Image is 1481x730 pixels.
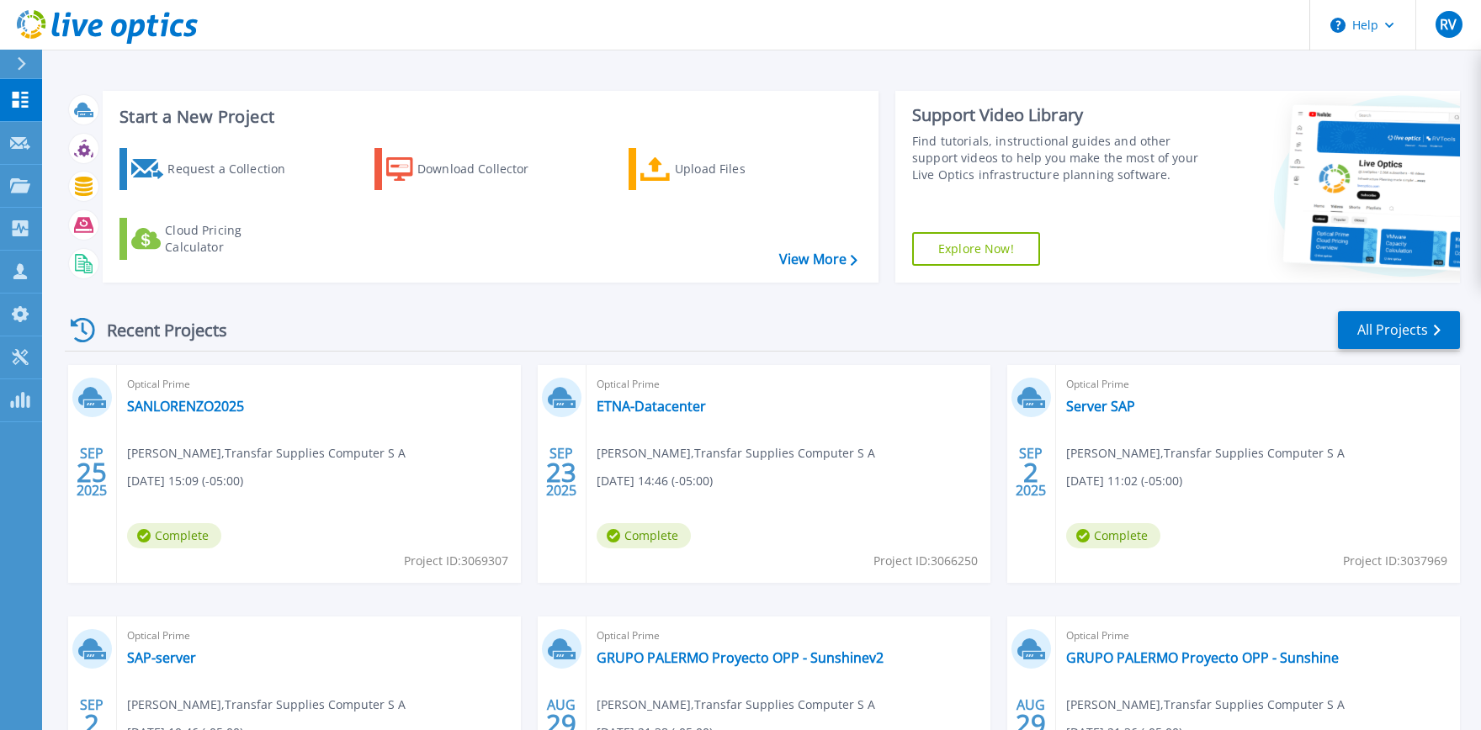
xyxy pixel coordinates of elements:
[417,152,552,186] div: Download Collector
[127,444,406,463] span: [PERSON_NAME] , Transfar Supplies Computer S A
[127,523,221,548] span: Complete
[597,627,980,645] span: Optical Prime
[374,148,562,190] a: Download Collector
[1066,649,1339,666] a: GRUPO PALERMO Proyecto OPP - Sunshine
[546,465,576,479] span: 23
[165,222,300,256] div: Cloud Pricing Calculator
[1066,523,1160,548] span: Complete
[597,444,875,463] span: [PERSON_NAME] , Transfar Supplies Computer S A
[404,552,508,570] span: Project ID: 3069307
[597,472,713,490] span: [DATE] 14:46 (-05:00)
[1023,465,1038,479] span: 2
[1338,311,1460,349] a: All Projects
[1015,442,1047,503] div: SEP 2025
[127,696,406,714] span: [PERSON_NAME] , Transfar Supplies Computer S A
[597,523,691,548] span: Complete
[1066,696,1345,714] span: [PERSON_NAME] , Transfar Supplies Computer S A
[597,398,706,415] a: ETNA-Datacenter
[1440,18,1457,31] span: RV
[912,133,1198,183] div: Find tutorials, instructional guides and other support videos to help you make the most of your L...
[1343,552,1447,570] span: Project ID: 3037969
[76,442,108,503] div: SEP 2025
[912,104,1198,126] div: Support Video Library
[597,649,884,666] a: GRUPO PALERMO Proyecto OPP - Sunshinev2
[119,148,307,190] a: Request a Collection
[1066,444,1345,463] span: [PERSON_NAME] , Transfar Supplies Computer S A
[127,649,196,666] a: SAP-server
[912,232,1040,266] a: Explore Now!
[545,442,577,503] div: SEP 2025
[597,696,875,714] span: [PERSON_NAME] , Transfar Supplies Computer S A
[1066,472,1182,490] span: [DATE] 11:02 (-05:00)
[127,375,511,394] span: Optical Prime
[127,627,511,645] span: Optical Prime
[65,309,250,351] div: Recent Projects
[1066,398,1135,415] a: Server SAP
[127,398,244,415] a: SANLORENZO2025
[629,148,816,190] a: Upload Files
[1066,627,1450,645] span: Optical Prime
[127,472,243,490] span: [DATE] 15:09 (-05:00)
[119,218,307,260] a: Cloud Pricing Calculator
[675,152,810,186] div: Upload Files
[1066,375,1450,394] span: Optical Prime
[779,251,857,267] a: View More
[167,152,302,186] div: Request a Collection
[77,465,107,479] span: 25
[873,552,978,570] span: Project ID: 3066250
[597,375,980,394] span: Optical Prime
[119,108,857,126] h3: Start a New Project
